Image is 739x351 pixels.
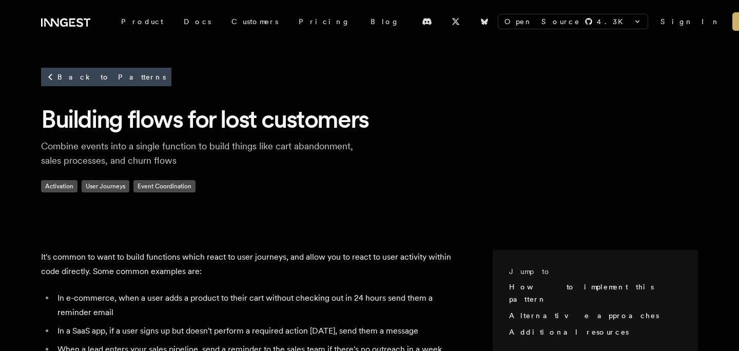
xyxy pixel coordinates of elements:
[416,13,438,30] a: Discord
[41,250,452,279] p: It's common to want to build functions which react to user journeys, and allow you to react to us...
[41,139,369,168] p: Combine events into a single function to build things like cart abandonment, sales processes, and...
[54,291,452,320] li: In e-commerce, when a user adds a product to their cart without checking out in 24 hours send the...
[41,103,698,135] h1: Building flows for lost customers
[360,12,410,31] a: Blog
[660,16,720,27] a: Sign In
[82,180,129,192] span: User Journeys
[509,311,658,320] a: Alternative approaches
[597,16,629,27] span: 4.3 K
[504,16,580,27] span: Open Source
[133,180,196,192] span: Event Coordination
[509,328,629,336] a: Additional resources
[41,68,171,86] a: Back to Patterns
[473,13,496,30] a: Bluesky
[288,12,360,31] a: Pricing
[509,266,673,277] h3: Jump to
[444,13,467,30] a: X
[54,324,452,338] li: In a SaaS app, if a user signs up but doesn't perform a required action [DATE], send them a message
[41,180,77,192] span: Activation
[173,12,221,31] a: Docs
[221,12,288,31] a: Customers
[111,12,173,31] div: Product
[509,283,654,303] a: How to implement this pattern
